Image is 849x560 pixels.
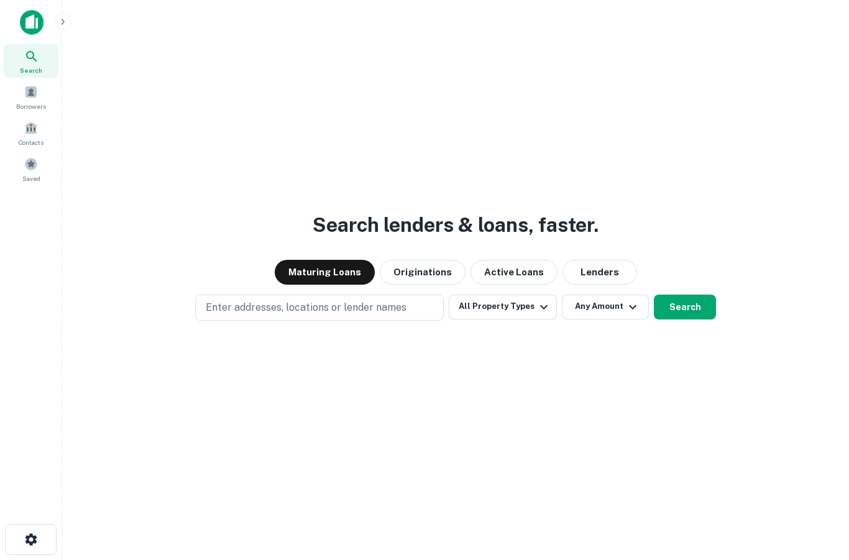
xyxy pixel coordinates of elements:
button: Maturing Loans [275,260,375,285]
button: Enter addresses, locations or lender names [195,295,444,321]
img: capitalize-icon.png [20,10,44,35]
button: All Property Types [449,295,557,319]
a: Borrowers [4,80,58,114]
iframe: Chat Widget [787,461,849,520]
span: Search [20,65,42,75]
span: Contacts [19,137,44,147]
button: Active Loans [470,260,558,285]
button: Search [654,295,716,319]
span: Borrowers [16,101,46,111]
button: Originations [380,260,466,285]
h3: Search lenders & loans, faster. [313,210,599,240]
p: Enter addresses, locations or lender names [206,300,406,315]
a: Search [4,44,58,78]
span: Saved [22,173,40,183]
a: Contacts [4,116,58,150]
a: Saved [4,152,58,186]
button: Lenders [562,260,637,285]
button: Any Amount [562,295,649,319]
